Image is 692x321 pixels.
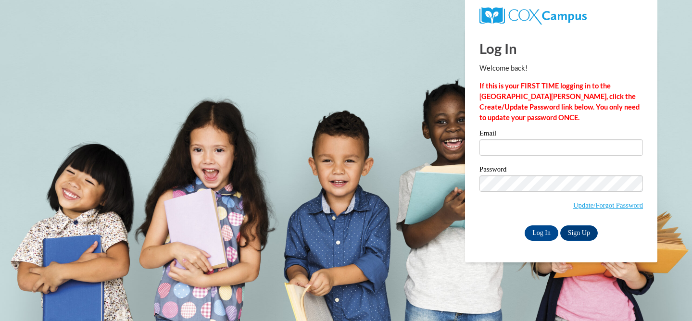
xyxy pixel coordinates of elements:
img: COX Campus [479,7,587,25]
a: Sign Up [560,225,598,241]
label: Password [479,166,643,175]
a: Update/Forgot Password [573,201,643,209]
strong: If this is your FIRST TIME logging in to the [GEOGRAPHIC_DATA][PERSON_NAME], click the Create/Upd... [479,82,640,122]
h1: Log In [479,38,643,58]
p: Welcome back! [479,63,643,74]
input: Log In [525,225,558,241]
a: COX Campus [479,11,587,19]
label: Email [479,130,643,139]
